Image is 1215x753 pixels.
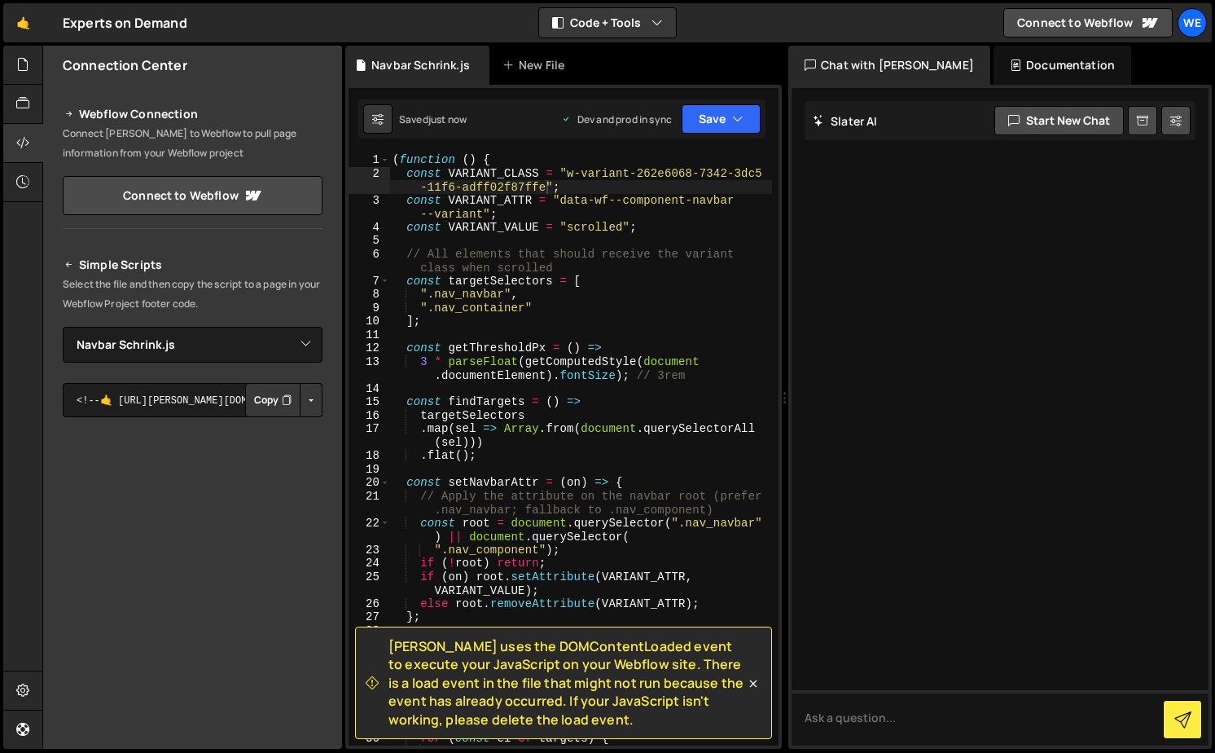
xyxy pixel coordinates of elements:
div: 35 [349,718,390,732]
div: Button group with nested dropdown [245,383,322,417]
div: 34 [349,705,390,719]
div: 27 [349,610,390,624]
div: just now [428,112,467,126]
a: Connect to Webflow [63,176,322,215]
button: Save [682,104,761,134]
div: 19 [349,463,390,477]
iframe: YouTube video player [63,444,324,591]
div: Experts on Demand [63,13,187,33]
div: 7 [349,275,390,288]
div: 36 [349,732,390,746]
span: [PERSON_NAME] uses the DOMContentLoaded event to execute your JavaScript on your Webflow site. Th... [388,637,745,729]
div: 26 [349,597,390,611]
div: 30 [349,651,390,665]
div: 15 [349,395,390,409]
div: 11 [349,328,390,342]
button: Start new chat [994,106,1124,135]
div: 8 [349,288,390,302]
h2: Webflow Connection [63,104,322,124]
div: 5 [349,234,390,248]
div: Dev and prod in sync [561,112,672,126]
h2: Simple Scripts [63,255,322,275]
div: 16 [349,409,390,423]
div: 13 [349,355,390,382]
a: 🤙 [3,3,43,42]
div: 25 [349,570,390,597]
div: 33 [349,691,390,705]
button: Copy [245,383,300,417]
div: Chat with [PERSON_NAME] [788,46,990,85]
div: 3 [349,194,390,221]
div: 4 [349,221,390,235]
div: 24 [349,557,390,570]
a: We [1178,8,1207,37]
div: 23 [349,544,390,557]
iframe: YouTube video player [63,601,324,748]
div: 14 [349,382,390,396]
div: 22 [349,517,390,544]
a: Connect to Webflow [1003,8,1173,37]
div: Documentation [993,46,1131,85]
div: 28 [349,624,390,638]
div: 6 [349,248,390,275]
h2: Connection Center [63,56,187,74]
div: 2 [349,167,390,194]
div: 29 [349,637,390,651]
div: 9 [349,302,390,315]
div: 18 [349,449,390,463]
div: 1 [349,153,390,167]
div: New File [502,57,571,73]
textarea: <!--🤙 [URL][PERSON_NAME][DOMAIN_NAME]> <script>document.addEventListener("DOMContentLoaded", func... [63,383,322,417]
div: 12 [349,341,390,355]
div: 31 [349,664,390,678]
div: 10 [349,315,390,328]
p: Connect [PERSON_NAME] to Webflow to pull page information from your Webflow project [63,124,322,163]
button: Code + Tools [539,8,676,37]
div: 20 [349,476,390,490]
div: Saved [399,112,467,126]
div: 21 [349,490,390,517]
p: Select the file and then copy the script to a page in your Webflow Project footer code. [63,275,322,314]
div: Navbar Schrink.js [371,57,470,73]
div: 17 [349,422,390,449]
div: 32 [349,678,390,692]
h2: Slater AI [813,113,878,129]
